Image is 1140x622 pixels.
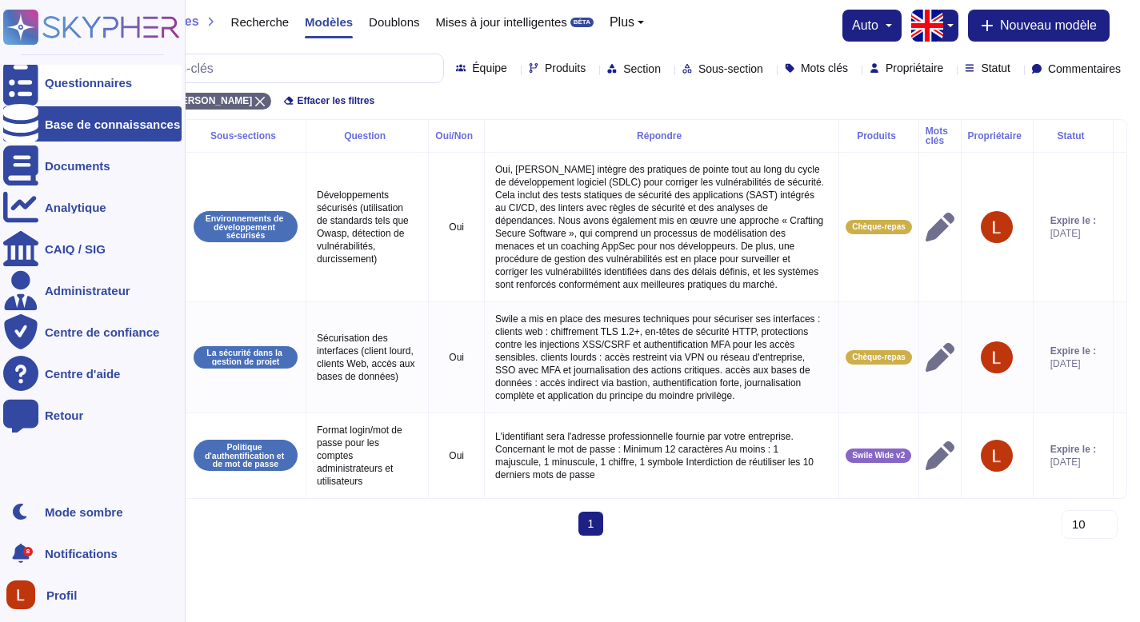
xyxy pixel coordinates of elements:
[1050,358,1081,369] font: [DATE]
[968,130,1022,142] font: Propriétaire
[968,10,1110,42] button: Nouveau modèle
[3,577,46,612] button: utilisateur
[45,118,180,131] font: Base de connaissances
[206,348,284,366] font: La sécurité dans la gestion de projet
[610,16,644,29] button: Plus
[317,333,418,382] font: Sécurisation des interfaces (client lourd, clients Web, accès aux bases de données)
[495,313,823,401] font: Swile a mis en place des mesures techniques pour sécuriser ses interfaces : clients web : chiffre...
[1048,62,1121,75] font: Commentaires
[495,164,826,290] font: Oui, [PERSON_NAME] intègre des pratiques de pointe tout au long du cycle de développement logicie...
[54,14,199,28] font: Base de connaissances
[317,189,411,265] font: Développements sécurisés (utilisation de standards tels que Owasp, détection de vulnérabilités, d...
[610,15,634,29] font: Plus
[6,580,35,609] img: utilisateur
[637,130,682,142] font: Répondre
[1050,345,1096,357] font: Expire le :
[981,211,1013,243] img: utilisateur
[45,76,132,90] font: Questionnaires
[449,221,464,233] font: Oui
[45,547,118,560] font: Notifications
[1000,18,1097,32] font: Nouveau modèle
[3,273,182,308] a: Administrateur
[45,325,159,339] font: Centre de confiance
[45,159,110,173] font: Documents
[852,19,892,32] button: auto
[45,367,120,381] font: Centre d'aide
[495,431,816,480] font: L'identifiant sera l'adresse professionnelle fournie par votre entreprise. Concernant le mot de p...
[63,54,443,82] input: Recherche par mots-clés
[623,62,661,75] font: Section
[172,95,253,106] font: [PERSON_NAME]
[801,62,848,74] font: Mots clés
[545,62,586,74] font: Produits
[981,440,1013,472] img: utilisateur
[1050,444,1096,455] font: Expire le :
[45,201,106,214] font: Analytique
[210,130,276,142] font: Sous-sections
[449,450,464,461] font: Oui
[852,451,905,460] font: Swile Wide v2
[1050,215,1096,226] font: Expire le :
[926,126,948,146] font: Mots clés
[3,231,182,266] a: CAIQ / SIG
[852,222,906,231] font: Chèque-repas
[26,548,30,555] font: 8
[852,353,906,361] font: Chèque-repas
[3,189,182,225] a: Analytique
[449,352,464,363] font: Oui
[1050,457,1081,468] font: [DATE]
[297,95,374,106] font: Effacer les filtres
[911,10,943,42] img: en
[472,62,507,74] font: Équipe
[206,213,286,240] font: Environnements de développement sécurisés
[981,341,1013,373] img: utilisateur
[1050,228,1081,239] font: [DATE]
[3,314,182,349] a: Centre de confiance
[435,130,473,142] font: Oui/Non
[3,148,182,183] a: Documents
[886,62,943,74] font: Propriétaire
[45,409,83,422] font: Retour
[45,284,130,297] font: Administrateur
[45,505,123,519] font: Mode sombre
[46,588,77,602] font: Profil
[205,442,286,468] font: Politique d'authentification et de mot de passe
[45,242,106,256] font: CAIQ / SIG
[574,18,590,26] font: BÊTA
[305,15,353,29] font: Modèles
[852,18,878,32] font: auto
[857,130,896,142] font: Produits
[3,65,182,100] a: Questionnaires
[981,62,1010,74] font: Statut
[588,517,594,530] font: 1
[698,62,763,75] font: Sous-section
[1057,130,1084,142] font: Statut
[3,106,182,142] a: Base de connaissances
[3,397,182,433] a: Retour
[436,15,567,29] font: Mises à jour intelligentes
[344,130,386,142] font: Question
[317,425,405,487] font: Format login/mot de passe pour les comptes administrateurs et utilisateurs
[369,15,419,29] font: Doublons
[3,356,182,391] a: Centre d'aide
[231,15,290,29] font: Recherche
